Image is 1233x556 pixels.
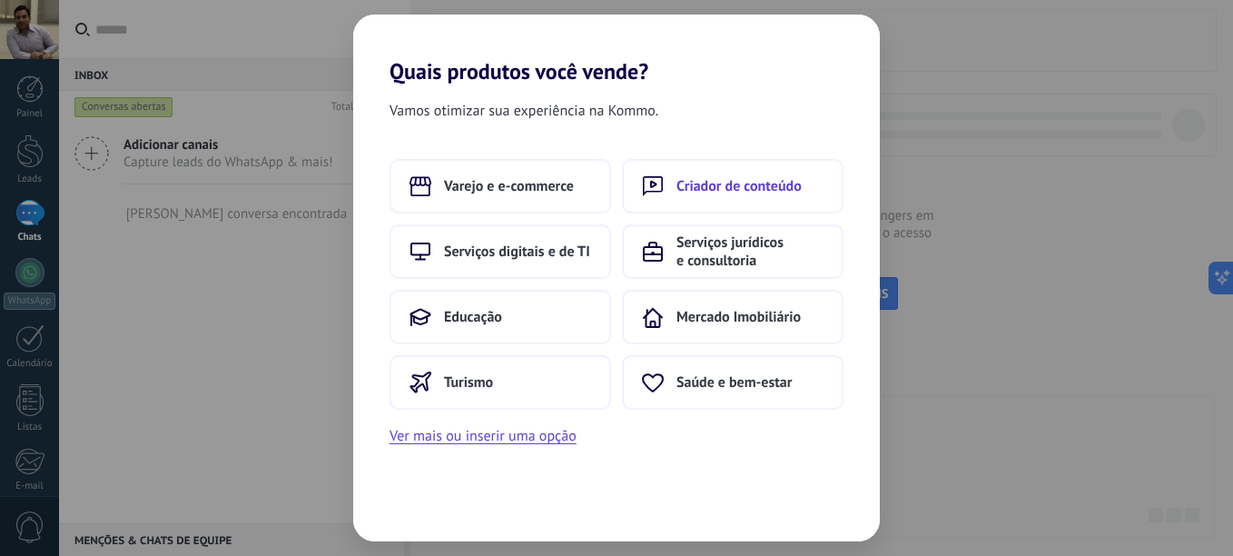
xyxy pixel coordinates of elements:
[676,233,824,270] span: Serviços jurídicos e consultoria
[390,290,611,344] button: Educação
[353,15,880,84] h2: Quais produtos você vende?
[622,159,843,213] button: Criador de conteúdo
[676,373,792,392] span: Saúde e bem-estar
[390,424,577,448] button: Ver mais ou inserir uma opção
[444,177,574,195] span: Varejo e e-commerce
[676,177,802,195] span: Criador de conteúdo
[444,373,493,392] span: Turismo
[444,243,590,261] span: Serviços digitais e de TI
[390,224,611,279] button: Serviços digitais e de TI
[390,99,658,123] span: Vamos otimizar sua experiência na Kommo.
[622,224,843,279] button: Serviços jurídicos e consultoria
[622,290,843,344] button: Mercado Imobiliário
[444,308,502,326] span: Educação
[676,308,801,326] span: Mercado Imobiliário
[390,159,611,213] button: Varejo e e-commerce
[390,355,611,410] button: Turismo
[622,355,843,410] button: Saúde e bem-estar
